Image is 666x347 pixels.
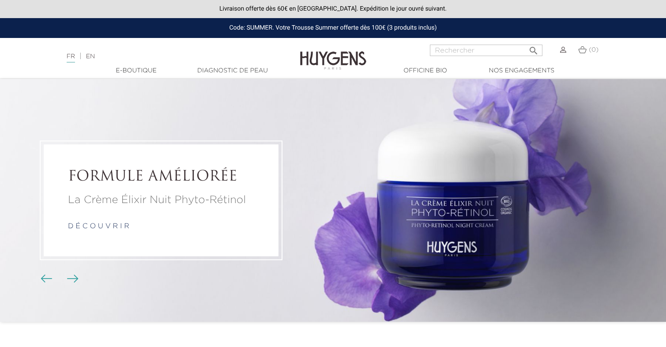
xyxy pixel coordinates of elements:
[589,47,598,53] span: (0)
[68,169,254,185] h2: FORMULE AMÉLIORÉE
[300,37,366,71] img: Huygens
[188,66,277,75] a: Diagnostic de peau
[92,66,181,75] a: E-Boutique
[44,272,73,286] div: Boutons du carrousel
[68,192,254,208] p: La Crème Élixir Nuit Phyto-Rétinol
[62,51,271,62] div: |
[526,42,542,54] button: 
[67,53,75,63] a: FR
[430,45,542,56] input: Rechercher
[68,223,129,230] a: d é c o u v r i r
[478,66,566,75] a: Nos engagements
[86,53,95,60] a: EN
[528,43,539,53] i: 
[381,66,470,75] a: Officine Bio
